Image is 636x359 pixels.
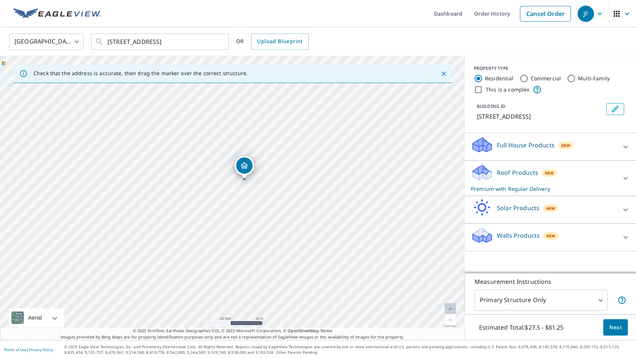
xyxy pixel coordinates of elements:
label: Multi-Family [578,75,610,82]
p: © 2025 Eagle View Technologies, Inc. and Pictometry International Corp. All Rights Reserved. Repo... [64,344,632,355]
label: This is a complex [486,86,530,93]
a: Current Level 20, Zoom Out [445,314,456,326]
p: Premium with Regular Delivery [471,185,617,193]
p: Full House Products [497,141,555,150]
div: Primary Structure Only [475,290,608,311]
span: Next [609,323,622,332]
p: Walls Products [497,231,540,240]
p: Roof Products [497,168,538,177]
label: Commercial [531,75,561,82]
div: Full House ProductsNew [471,136,630,157]
p: [STREET_ADDRESS] [477,112,603,121]
a: Cancel Order [520,6,571,22]
div: Dropped pin, building 1, Residential property, 4075 Merada Ct Franktown, CO 80116 [235,156,254,179]
div: JF [578,6,594,22]
label: Residential [485,75,514,82]
div: Walls ProductsNew [471,227,630,248]
p: Solar Products [497,203,539,212]
div: Aerial [9,308,64,327]
p: Estimated Total: $27.5 - $81.25 [473,319,570,336]
span: Upload Blueprint [257,37,302,46]
button: Edit building 1 [606,103,624,115]
div: Aerial [26,308,44,327]
span: Your report will include only the primary structure on the property. For example, a detached gara... [617,296,626,305]
span: New [561,142,570,148]
div: OR [236,33,309,50]
span: New [545,170,554,176]
div: Solar ProductsNew [471,199,630,220]
input: Search by address or latitude-longitude [107,31,213,52]
p: BUILDING ID [477,103,505,109]
span: © 2025 TomTom, Earthstar Geographics SIO, © 2025 Microsoft Corporation, © [133,328,333,334]
p: Check that the address is accurate, then drag the marker over the correct structure. [33,70,248,77]
p: Measurement Instructions [475,277,626,286]
a: Terms [320,328,333,333]
span: New [546,233,555,239]
button: Close [439,69,449,78]
a: OpenStreetMap [288,328,319,333]
a: Upload Blueprint [251,33,308,50]
a: Current Level 20, Zoom In Disabled [445,303,456,314]
button: Next [603,319,628,336]
div: [GEOGRAPHIC_DATA] [9,31,84,52]
div: Roof ProductsNewPremium with Regular Delivery [471,164,630,193]
img: EV Logo [13,8,101,19]
p: | [4,347,53,352]
div: PROPERTY TYPE [474,65,627,72]
a: Privacy Policy [29,347,53,352]
span: New [546,205,555,211]
a: Terms of Use [4,347,27,352]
